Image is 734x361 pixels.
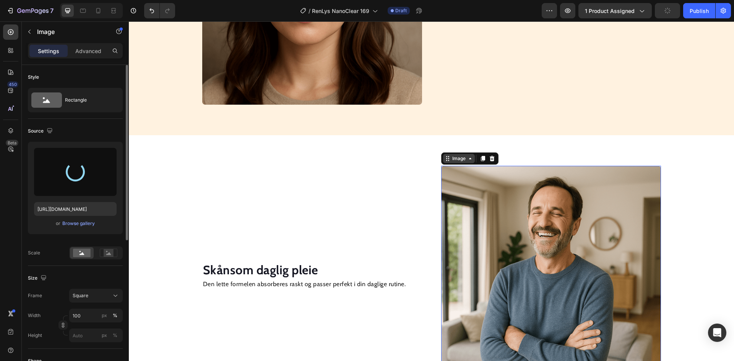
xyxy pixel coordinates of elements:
[100,311,109,320] button: %
[28,332,42,339] label: Height
[102,332,107,339] div: px
[28,74,39,81] div: Style
[56,219,60,228] span: or
[69,329,123,342] input: px%
[309,7,310,15] span: /
[75,47,101,55] p: Advanced
[69,289,123,303] button: Square
[578,3,652,18] button: 1 product assigned
[585,7,635,15] span: 1 product assigned
[62,220,95,227] button: Browse gallery
[144,3,175,18] div: Undo/Redo
[28,292,42,299] label: Frame
[28,126,54,136] div: Source
[102,312,107,319] div: px
[395,7,407,14] span: Draft
[7,81,18,87] div: 450
[34,202,117,216] input: https://example.com/image.jpg
[100,331,109,340] button: %
[113,332,117,339] div: %
[38,47,59,55] p: Settings
[28,312,41,319] label: Width
[28,249,40,256] div: Scale
[110,331,120,340] button: px
[110,311,120,320] button: px
[113,312,117,319] div: %
[37,27,102,36] p: Image
[683,3,715,18] button: Publish
[6,140,18,146] div: Beta
[28,273,48,283] div: Size
[73,292,88,299] span: Square
[69,309,123,322] input: px%
[129,21,734,361] iframe: Design area
[322,134,338,141] div: Image
[708,324,726,342] div: Open Intercom Messenger
[50,6,54,15] p: 7
[3,3,57,18] button: 7
[312,7,369,15] span: RenLys NanoClear 169
[690,7,709,15] div: Publish
[65,91,112,109] div: Rectangle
